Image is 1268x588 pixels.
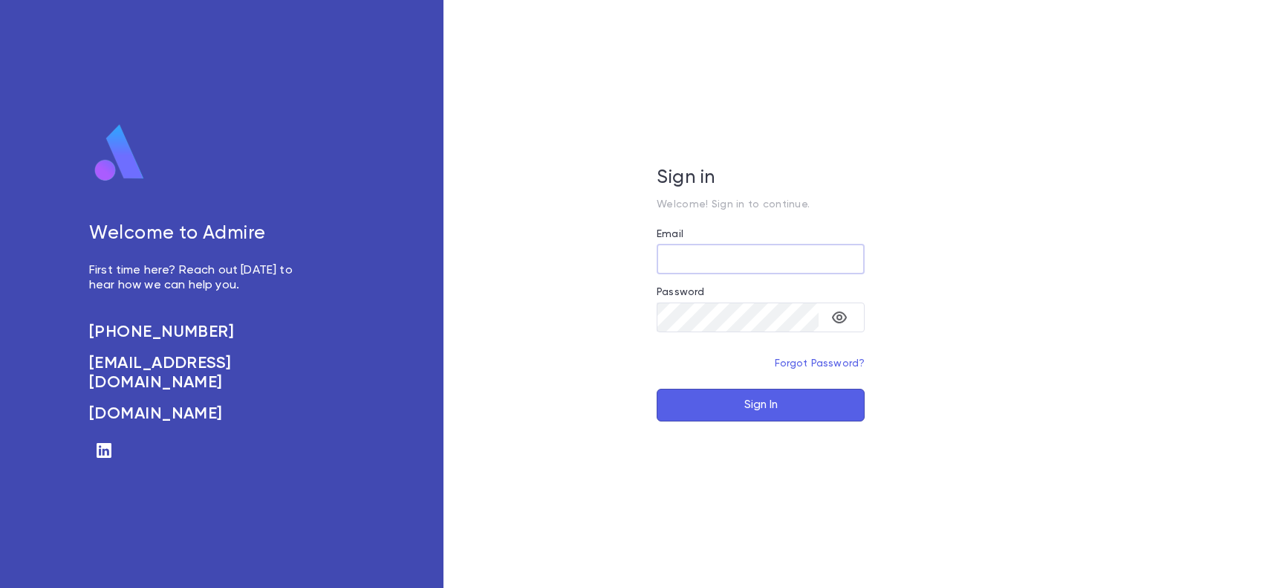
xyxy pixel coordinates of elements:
a: Forgot Password? [775,358,865,369]
h5: Sign in [657,167,865,190]
a: [DOMAIN_NAME] [89,404,309,424]
p: Welcome! Sign in to continue. [657,198,865,210]
a: [PHONE_NUMBER] [89,323,309,342]
label: Email [657,228,683,240]
h5: Welcome to Admire [89,223,309,245]
button: Sign In [657,389,865,421]
a: [EMAIL_ADDRESS][DOMAIN_NAME] [89,354,309,392]
button: toggle password visibility [825,303,854,332]
img: logo [89,123,150,183]
p: First time here? Reach out [DATE] to hear how we can help you. [89,263,309,293]
label: Password [657,286,704,298]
